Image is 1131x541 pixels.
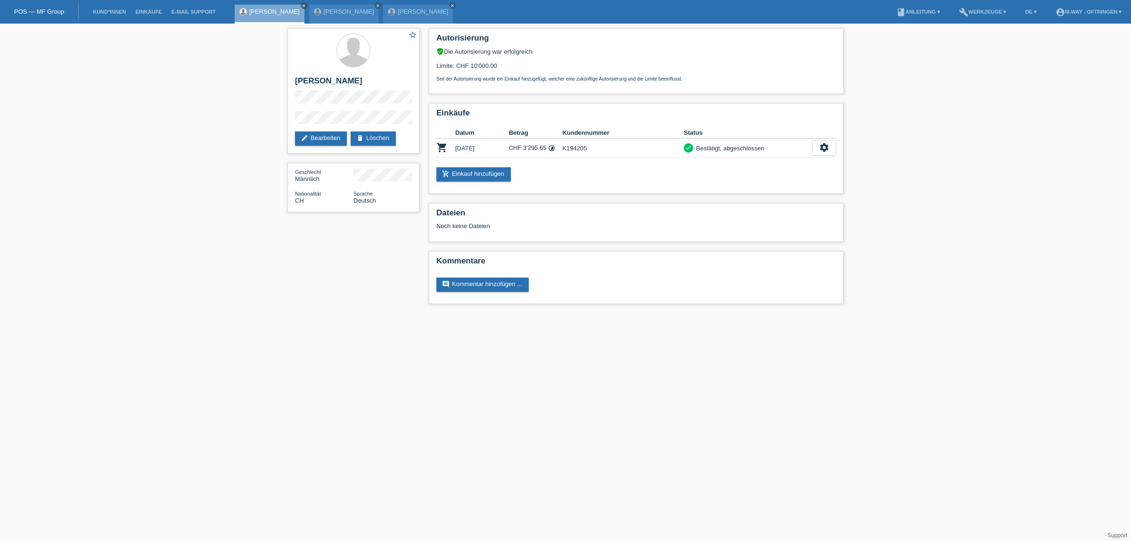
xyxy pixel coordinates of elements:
a: buildWerkzeuge ▾ [954,9,1011,15]
i: settings [819,142,829,153]
i: POSP00027786 [436,142,448,153]
a: bookAnleitung ▾ [892,9,945,15]
span: Nationalität [295,191,321,197]
h2: [PERSON_NAME] [295,76,412,90]
h2: Dateien [436,208,836,222]
td: K194205 [562,139,684,158]
a: DE ▾ [1020,9,1041,15]
a: [PERSON_NAME] [324,8,374,15]
i: comment [442,280,450,288]
a: POS — MF Group [14,8,64,15]
a: E-Mail Support [167,9,221,15]
h2: Kommentare [436,256,836,270]
a: star_border [409,31,417,41]
p: Seit der Autorisierung wurde ein Einkauf hinzugefügt, welcher eine zukünftige Autorisierung und d... [436,76,836,82]
span: Deutsch [353,197,376,204]
a: add_shopping_cartEinkauf hinzufügen [436,167,511,181]
td: CHF 3'295.65 [509,139,563,158]
div: Limite: CHF 10'000.00 [436,55,836,82]
div: Noch keine Dateien [436,222,724,230]
i: account_circle [1056,8,1065,17]
a: close [449,2,456,9]
a: [PERSON_NAME] [249,8,300,15]
a: Kund*innen [88,9,131,15]
i: star_border [409,31,417,39]
h2: Einkäufe [436,108,836,123]
i: close [376,3,380,8]
i: build [959,8,968,17]
i: verified_user [436,48,444,55]
a: Einkäufe [131,9,166,15]
i: close [302,3,306,8]
span: Sprache [353,191,373,197]
i: book [896,8,906,17]
th: Kundennummer [562,127,684,139]
i: delete [356,134,364,142]
a: deleteLöschen [351,131,396,146]
i: check [685,144,692,151]
a: close [301,2,307,9]
div: Bestätigt, abgeschlossen [693,143,764,153]
a: [PERSON_NAME] [398,8,448,15]
div: Männlich [295,168,353,182]
div: Die Autorisierung war erfolgreich. [436,48,836,55]
td: [DATE] [455,139,509,158]
th: Status [684,127,812,139]
i: Fixe Raten (24 Raten) [548,145,555,152]
a: close [375,2,381,9]
a: editBearbeiten [295,131,347,146]
a: commentKommentar hinzufügen ... [436,278,529,292]
i: add_shopping_cart [442,170,450,178]
h2: Autorisierung [436,33,836,48]
span: Geschlecht [295,169,321,175]
th: Betrag [509,127,563,139]
a: Support [1107,532,1127,539]
th: Datum [455,127,509,139]
i: close [450,3,455,8]
span: Schweiz [295,197,304,204]
a: account_circlem-way - Oftringen ▾ [1051,9,1126,15]
i: edit [301,134,308,142]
